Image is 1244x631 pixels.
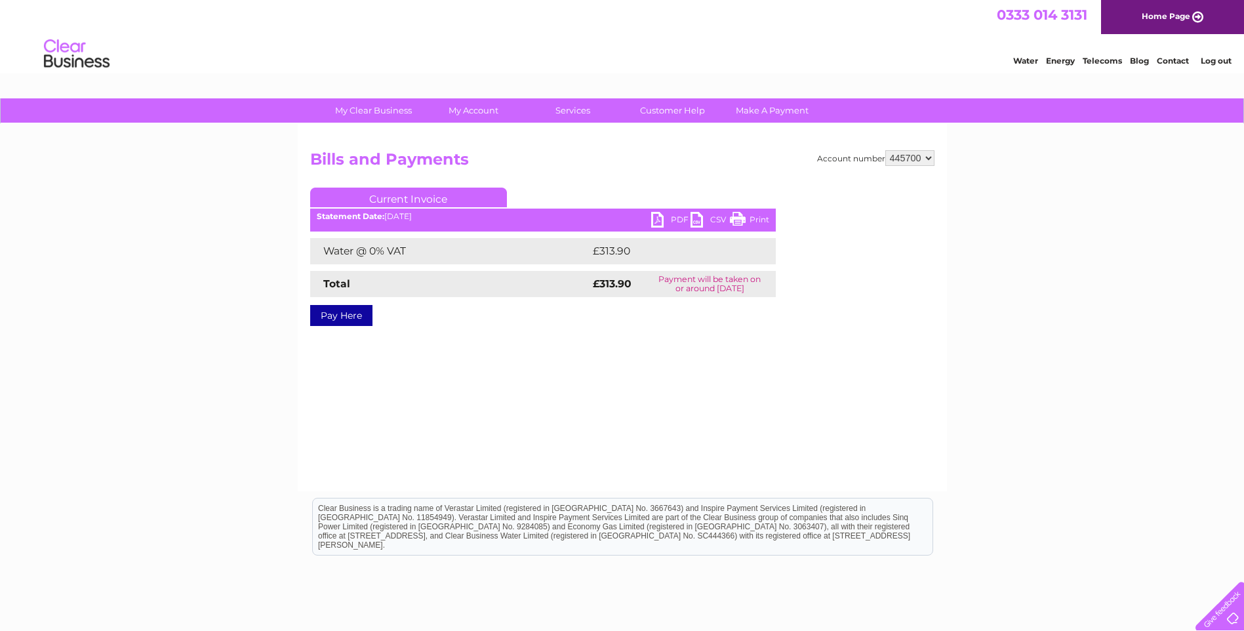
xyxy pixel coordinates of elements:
a: Log out [1201,56,1232,66]
img: logo.png [43,34,110,74]
a: Services [519,98,627,123]
strong: Total [323,277,350,290]
td: Payment will be taken on or around [DATE] [644,271,776,297]
a: My Account [419,98,527,123]
a: Current Invoice [310,188,507,207]
a: Blog [1130,56,1149,66]
a: Contact [1157,56,1189,66]
div: [DATE] [310,212,776,221]
a: My Clear Business [319,98,428,123]
a: PDF [651,212,691,231]
div: Clear Business is a trading name of Verastar Limited (registered in [GEOGRAPHIC_DATA] No. 3667643... [313,7,933,64]
a: CSV [691,212,730,231]
a: Telecoms [1083,56,1122,66]
a: Customer Help [618,98,727,123]
a: Energy [1046,56,1075,66]
a: 0333 014 3131 [997,7,1087,23]
a: Water [1013,56,1038,66]
td: £313.90 [590,238,752,264]
h2: Bills and Payments [310,150,934,175]
td: Water @ 0% VAT [310,238,590,264]
b: Statement Date: [317,211,384,221]
a: Print [730,212,769,231]
a: Pay Here [310,305,372,326]
div: Account number [817,150,934,166]
a: Make A Payment [718,98,826,123]
strong: £313.90 [593,277,632,290]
